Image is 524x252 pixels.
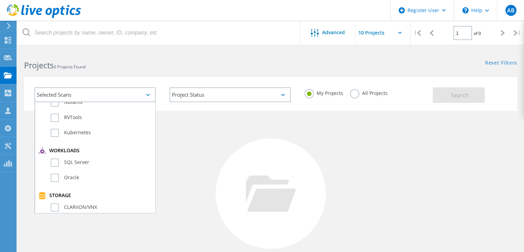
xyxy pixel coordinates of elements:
[17,21,300,45] input: Search projects by name, owner, ID, company, etc
[410,21,424,45] div: |
[451,91,469,99] span: Search
[510,21,524,45] div: |
[39,192,152,199] div: Storage
[54,64,85,70] span: 0 Projects Found
[507,8,514,13] span: AB
[24,60,54,71] b: Projects
[51,158,152,167] label: SQL Server
[51,174,152,182] label: Oracle
[39,147,152,154] div: Workloads
[51,129,152,137] label: Kubernetes
[51,98,152,107] label: Nutanix
[462,7,469,13] svg: \n
[51,203,152,212] label: CLARiiON/VNX
[169,87,291,102] div: Project Status
[51,114,152,122] label: RVTools
[7,14,81,19] a: Live Optics Dashboard
[322,30,345,35] span: Advanced
[34,87,156,102] div: Selected Scans
[433,87,485,103] button: Search
[305,89,343,96] label: My Projects
[350,89,388,96] label: All Projects
[474,30,481,36] span: of 0
[485,60,517,66] a: Reset Filters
